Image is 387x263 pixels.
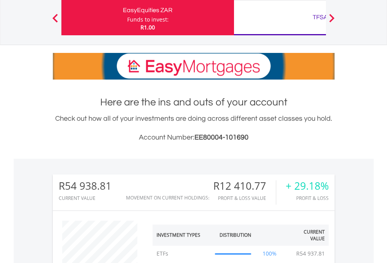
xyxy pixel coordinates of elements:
div: Movement on Current Holdings: [126,195,209,200]
div: Funds to invest: [127,16,169,24]
div: R54 938.81 [59,180,112,192]
h1: Here are the ins and outs of your account [53,95,335,109]
td: R54 937.81 [292,246,329,261]
span: R1.00 [140,24,155,31]
div: Distribution [220,232,251,238]
td: 100% [255,246,284,261]
h3: Account Number: [53,132,335,143]
th: Investment Types [153,225,211,246]
div: CURRENT VALUE [59,196,112,201]
button: Next [324,18,340,25]
div: Profit & Loss [286,196,329,201]
div: Profit & Loss Value [213,196,276,201]
th: Current Value [284,225,329,246]
div: EasyEquities ZAR [66,5,229,16]
button: Previous [47,18,63,25]
img: EasyMortage Promotion Banner [53,53,335,80]
div: Check out how all of your investments are doing across different asset classes you hold. [53,113,335,143]
div: R12 410.77 [213,180,276,192]
span: EE80004-101690 [194,134,248,141]
div: + 29.18% [286,180,329,192]
td: ETFs [153,246,211,261]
